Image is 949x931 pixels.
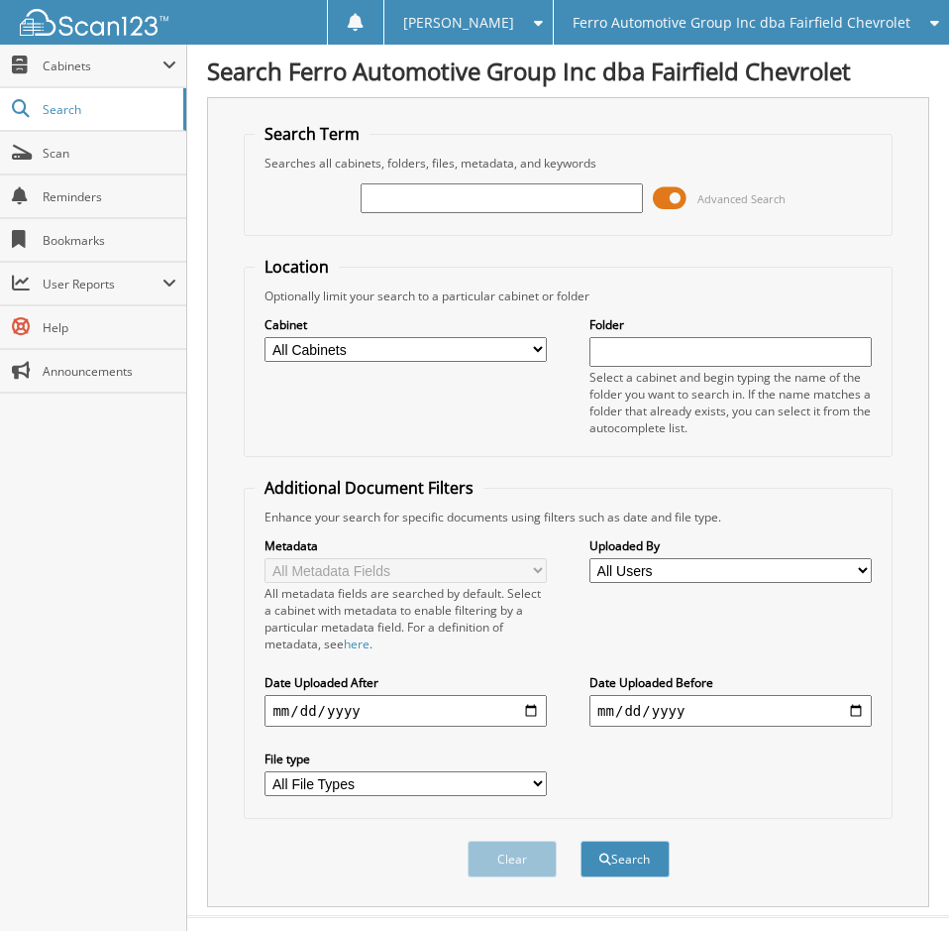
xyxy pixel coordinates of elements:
label: Date Uploaded Before [589,674,871,691]
legend: Search Term [255,123,369,145]
img: scan123-logo-white.svg [20,9,168,36]
label: Metadata [264,537,546,554]
input: start [264,695,546,727]
div: Optionally limit your search to a particular cabinet or folder [255,288,881,304]
label: Date Uploaded After [264,674,546,691]
label: Cabinet [264,316,546,333]
legend: Additional Document Filters [255,477,483,499]
span: Help [43,319,176,336]
span: Cabinets [43,58,162,74]
div: Searches all cabinets, folders, files, metadata, and keywords [255,155,881,172]
span: Reminders [43,188,176,205]
a: here [344,636,369,652]
h1: Search Ferro Automotive Group Inc dba Fairfield Chevrolet [207,55,929,87]
span: Search [43,101,173,118]
span: Bookmarks [43,232,176,249]
button: Search [580,841,670,877]
label: Uploaded By [589,537,871,554]
span: Announcements [43,363,176,380]
span: Ferro Automotive Group Inc dba Fairfield Chevrolet [573,17,910,29]
div: All metadata fields are searched by default. Select a cabinet with metadata to enable filtering b... [264,585,546,652]
button: Clear [468,841,557,877]
span: Scan [43,145,176,162]
label: File type [264,751,546,767]
div: Select a cabinet and begin typing the name of the folder you want to search in. If the name match... [589,369,871,436]
span: [PERSON_NAME] [403,17,514,29]
legend: Location [255,256,339,278]
input: end [589,695,871,727]
span: User Reports [43,276,162,292]
div: Enhance your search for specific documents using filters such as date and file type. [255,509,881,525]
span: Advanced Search [697,191,786,206]
label: Folder [589,316,871,333]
